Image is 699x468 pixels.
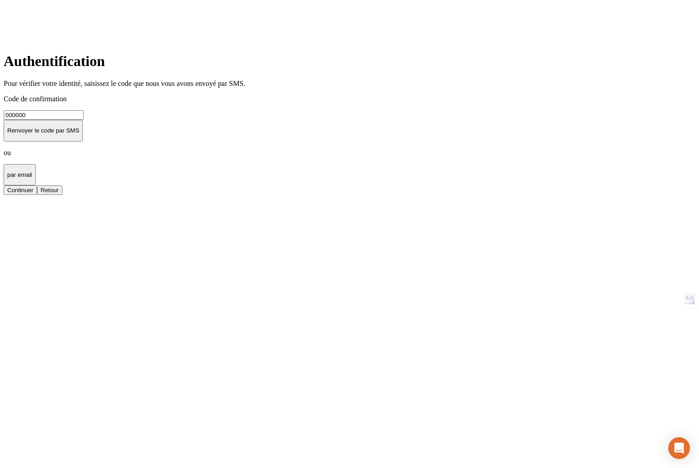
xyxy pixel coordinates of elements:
[7,127,79,134] p: Renvoyer le code par SMS
[4,53,695,70] h1: Authentification
[7,171,32,178] p: par email
[4,95,695,103] p: Code de confirmation
[4,80,695,88] p: Pour vérifier votre identité, saisissez le code que nous vous avons envoyé par SMS.
[668,437,690,459] div: Open Intercom Messenger
[4,164,36,186] button: par email
[41,187,59,194] div: Retour
[7,187,33,194] div: Continuer
[37,185,62,195] button: Retour
[4,149,695,157] p: ou
[4,120,83,142] button: Renvoyer le code par SMS
[4,185,37,195] button: Continuer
